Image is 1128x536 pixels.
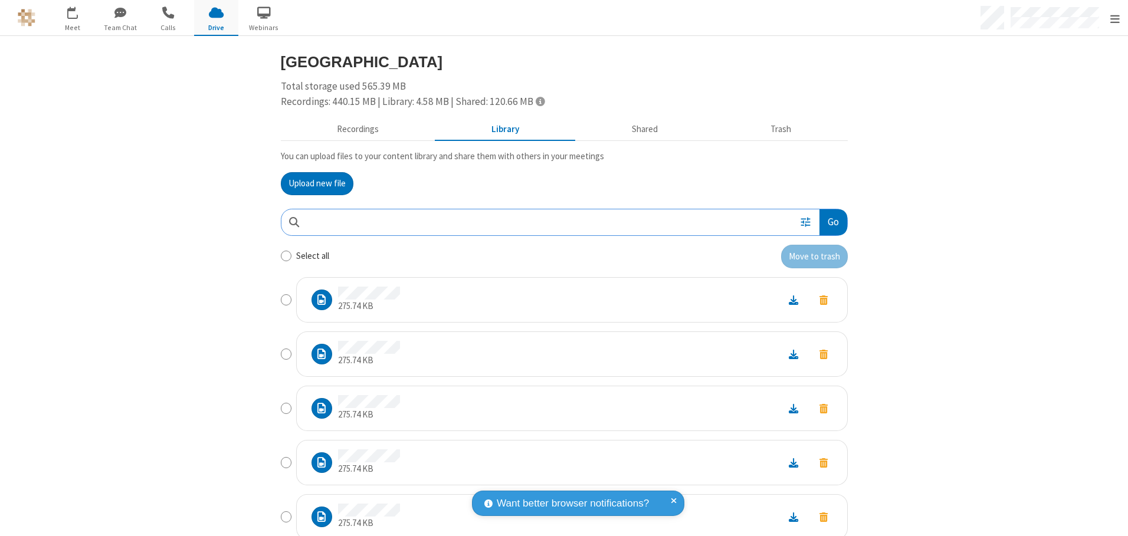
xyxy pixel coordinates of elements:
button: Move to trash [809,346,838,362]
div: 2 [76,6,83,15]
a: Download file [778,456,809,469]
button: Move to trash [809,400,838,416]
button: Go [819,209,847,236]
button: Move to trash [809,455,838,471]
p: You can upload files to your content library and share them with others in your meetings [281,150,848,163]
button: Recorded meetings [281,119,435,141]
a: Download file [778,347,809,361]
button: Upload new file [281,172,353,196]
h3: [GEOGRAPHIC_DATA] [281,54,848,70]
p: 275.74 KB [338,408,400,422]
p: 275.74 KB [338,462,400,476]
p: 275.74 KB [338,300,400,313]
div: Recordings: 440.15 MB | Library: 4.58 MB | Shared: 120.66 MB [281,94,848,110]
a: Download file [778,510,809,524]
button: Move to trash [781,245,848,268]
span: Calls [146,22,191,33]
span: Want better browser notifications? [497,496,649,511]
span: Team Chat [99,22,143,33]
p: 275.74 KB [338,517,400,530]
p: 275.74 KB [338,354,400,367]
button: Shared during meetings [576,119,714,141]
span: Webinars [242,22,286,33]
button: Trash [714,119,848,141]
a: Download file [778,402,809,415]
button: Move to trash [809,292,838,308]
img: QA Selenium DO NOT DELETE OR CHANGE [18,9,35,27]
span: Drive [194,22,238,33]
span: Totals displayed include files that have been moved to the trash. [536,96,545,106]
a: Download file [778,293,809,307]
span: Meet [51,22,95,33]
label: Select all [296,249,329,263]
button: Content library [435,119,576,141]
div: Total storage used 565.39 MB [281,79,848,109]
button: Move to trash [809,509,838,525]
